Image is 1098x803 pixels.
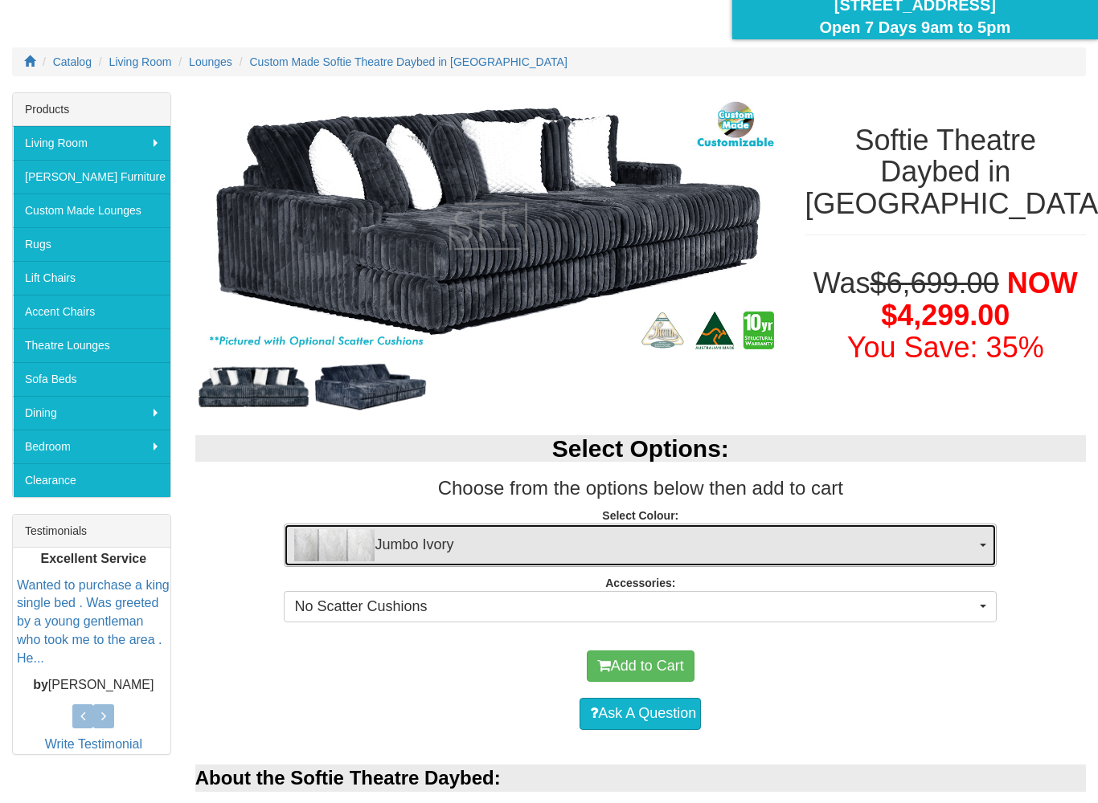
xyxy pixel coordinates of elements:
[881,267,1077,332] span: NOW $4,299.00
[580,698,701,730] a: Ask A Question
[847,331,1044,364] font: You Save: 35%
[195,764,1086,792] div: About the Softie Theatre Daybed:
[17,676,170,695] p: [PERSON_NAME]
[250,55,567,68] a: Custom Made Softie Theatre Daybed in [GEOGRAPHIC_DATA]
[552,435,729,462] b: Select Options:
[13,362,170,396] a: Sofa Beds
[195,478,1086,499] h3: Choose from the options below then add to cart
[605,577,675,589] strong: Accessories:
[805,124,1086,220] h1: Softie Theatre Daybed in [GEOGRAPHIC_DATA]
[13,93,170,126] div: Products
[13,328,170,362] a: Theatre Lounges
[294,529,976,561] span: Jumbo Ivory
[13,515,170,548] div: Testimonials
[284,524,997,567] button: Jumbo IvoryJumbo Ivory
[871,267,999,300] del: $6,699.00
[13,463,170,497] a: Clearance
[33,678,48,691] b: by
[13,194,170,227] a: Custom Made Lounges
[17,578,170,665] a: Wanted to purchase a king single bed . Was greeted by a young gentleman who took me to the area ....
[13,126,170,160] a: Living Room
[587,650,694,683] button: Add to Cart
[189,55,232,68] a: Lounges
[13,227,170,261] a: Rugs
[53,55,92,68] a: Catalog
[13,295,170,328] a: Accent Chairs
[13,160,170,194] a: [PERSON_NAME] Furniture
[284,591,997,623] button: No Scatter Cushions
[13,261,170,295] a: Lift Chairs
[13,396,170,430] a: Dining
[45,737,142,751] a: Write Testimonial
[13,430,170,463] a: Bedroom
[109,55,172,68] a: Living Room
[805,267,1086,363] h1: Was
[602,509,678,522] strong: Select Colour:
[41,552,147,565] b: Excellent Service
[294,597,976,618] span: No Scatter Cushions
[294,529,375,561] img: Jumbo Ivory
